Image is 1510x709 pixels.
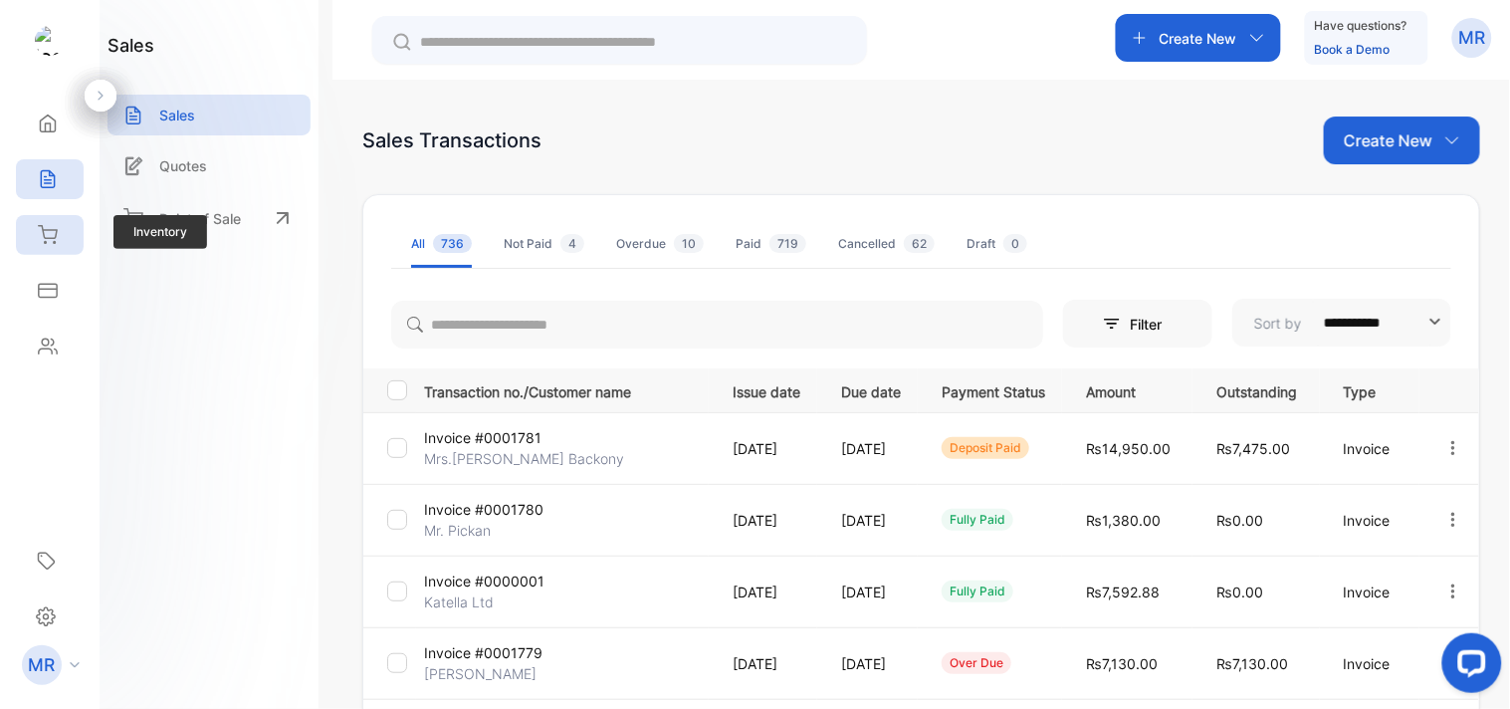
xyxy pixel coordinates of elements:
span: Inventory [113,215,207,249]
p: Have questions? [1315,16,1407,36]
p: Type [1344,377,1402,402]
p: [DATE] [733,438,800,459]
p: Amount [1086,377,1176,402]
span: ₨7,130.00 [1216,655,1288,672]
a: Book a Demo [1315,42,1391,57]
p: Sort by [1254,313,1302,334]
span: ₨14,950.00 [1086,440,1171,457]
p: Filter [1130,314,1174,335]
p: Katella Ltd [424,591,519,612]
span: 4 [560,234,584,253]
p: Sales [159,105,195,125]
p: MR [1459,25,1486,51]
p: Mrs.[PERSON_NAME] Backony [424,448,624,469]
div: Draft [967,235,1027,253]
p: [DATE] [733,582,800,602]
p: Invoice [1344,582,1402,602]
button: MR [1452,14,1492,62]
p: Invoice [1344,510,1402,531]
img: logo [35,26,65,56]
span: ₨7,592.88 [1086,584,1160,600]
span: ₨1,380.00 [1086,512,1161,529]
div: Cancelled [838,235,935,253]
span: ₨7,475.00 [1216,440,1290,457]
p: [DATE] [841,582,901,602]
p: MR [29,652,56,678]
iframe: LiveChat chat widget [1426,625,1510,709]
a: Point of Sale [108,196,311,240]
button: Filter [1063,300,1212,348]
p: Invoice #0001781 [424,427,541,448]
button: Create New [1324,117,1480,164]
span: 62 [904,234,935,253]
p: Issue date [733,377,800,402]
h1: sales [108,32,154,59]
p: Mr. Pickan [424,520,519,541]
div: fully paid [942,509,1013,531]
p: Invoice #0001780 [424,499,543,520]
button: Create New [1116,14,1281,62]
p: [PERSON_NAME] [424,663,537,684]
p: Payment Status [942,377,1045,402]
p: Quotes [159,155,207,176]
p: [DATE] [841,438,901,459]
div: Sales Transactions [362,125,541,155]
span: ₨0.00 [1216,512,1263,529]
a: Sales [108,95,311,135]
span: 736 [433,234,472,253]
p: Invoice #0000001 [424,571,544,591]
p: Outstanding [1216,377,1303,402]
div: deposit paid [942,437,1029,459]
p: [DATE] [733,653,800,674]
span: ₨7,130.00 [1086,655,1158,672]
p: Create New [1344,128,1432,152]
p: Invoice #0001779 [424,642,542,663]
p: [DATE] [841,653,901,674]
p: Transaction no./Customer name [424,377,708,402]
a: Quotes [108,145,311,186]
div: All [411,235,472,253]
span: 719 [769,234,806,253]
div: Paid [736,235,806,253]
div: over due [942,652,1011,674]
span: ₨0.00 [1216,584,1263,600]
p: Invoice [1344,438,1402,459]
div: Not Paid [504,235,584,253]
span: 0 [1003,234,1027,253]
p: Create New [1160,28,1237,49]
p: [DATE] [733,510,800,531]
p: [DATE] [841,510,901,531]
p: Due date [841,377,901,402]
div: Overdue [616,235,704,253]
div: fully paid [942,581,1013,602]
p: Point of Sale [159,208,241,229]
span: 10 [674,234,704,253]
p: Invoice [1344,653,1402,674]
button: Sort by [1232,299,1451,347]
